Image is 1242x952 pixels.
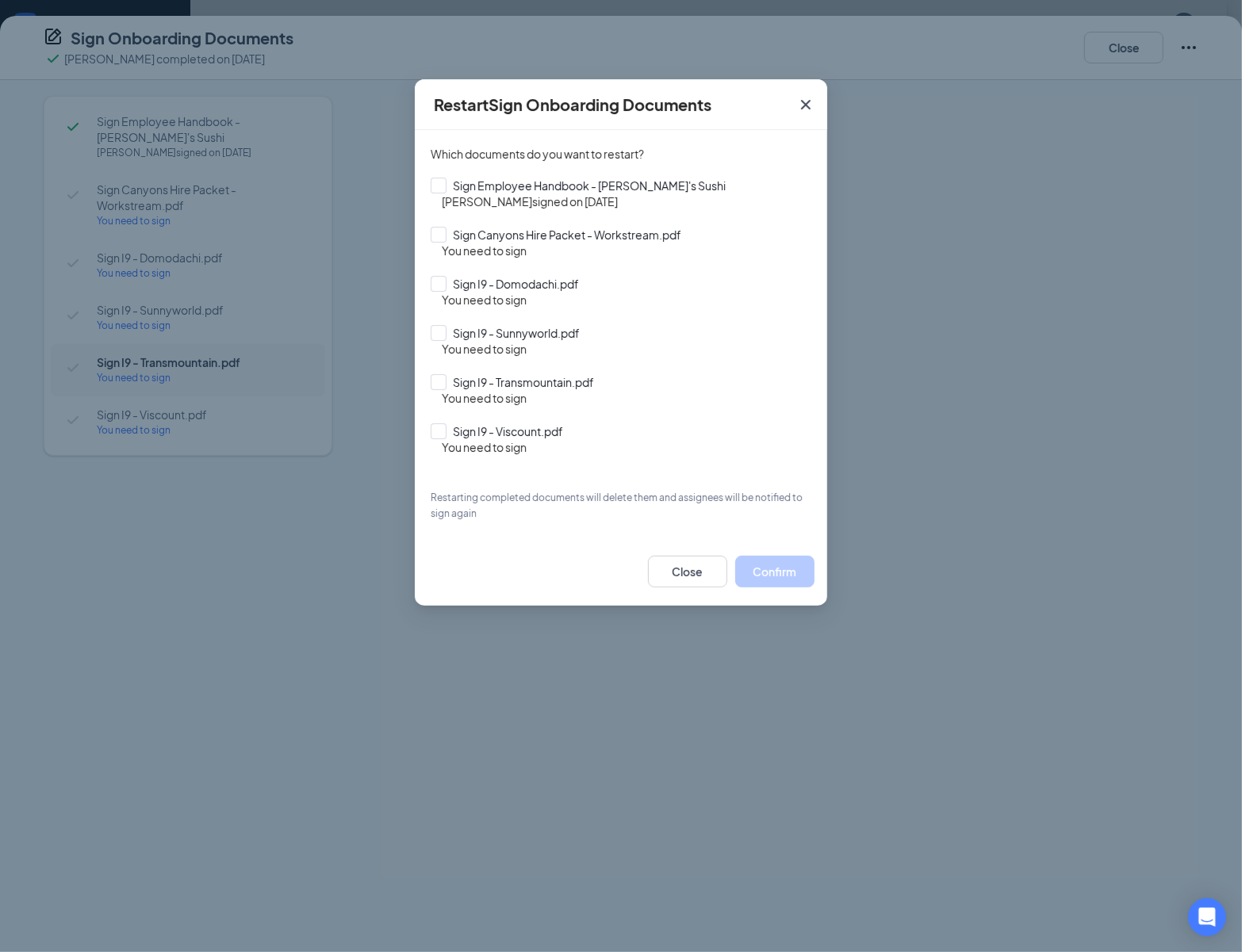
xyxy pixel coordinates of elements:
button: Close [648,556,727,587]
span: Which documents do you want to restart? [431,146,811,178]
h4: Restart Sign Onboarding Documents [434,94,711,116]
svg: Cross [796,95,815,114]
div: Open Intercom Messenger [1188,898,1226,936]
div: You need to sign [442,439,811,455]
div: You need to sign [442,292,811,308]
div: You need to sign [442,243,811,258]
div: You need to sign [442,390,811,406]
div: You need to sign [442,341,811,357]
button: Close [784,79,827,130]
button: Confirm [735,556,815,587]
span: Restarting completed documents will delete them and assignees will be notified to sign again [431,490,811,522]
div: [PERSON_NAME] signed on [DATE] [442,193,811,209]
